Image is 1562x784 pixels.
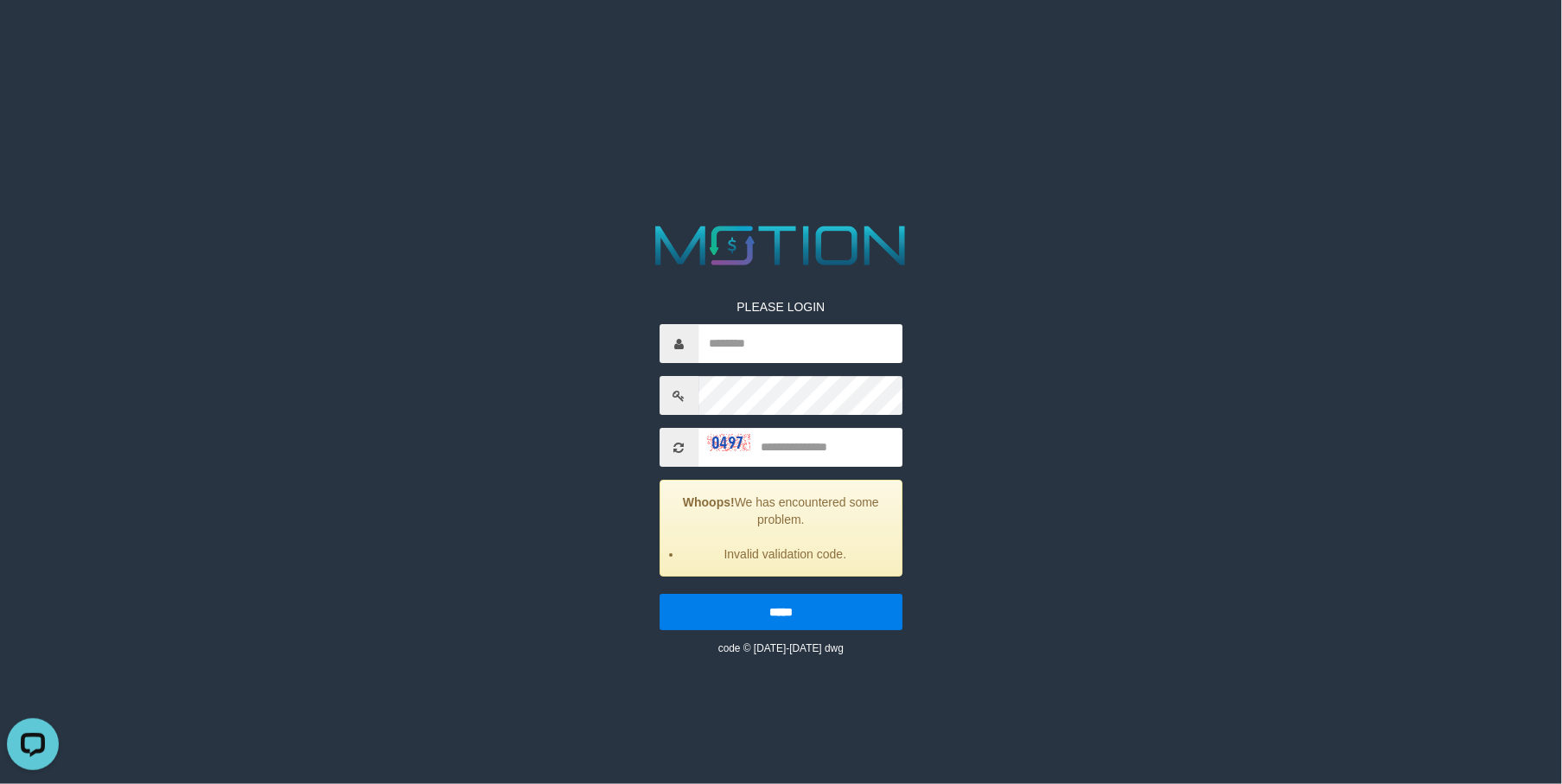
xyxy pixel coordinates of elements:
[718,642,844,654] small: code © [DATE]-[DATE] dwg
[682,545,889,563] li: Invalid validation code.
[644,219,917,272] img: MOTION_logo.png
[660,480,902,577] div: We has encountered some problem.
[660,298,902,316] p: PLEASE LOGIN
[683,495,735,509] strong: Whoops!
[707,434,750,451] img: captcha
[7,7,59,59] button: Open LiveChat chat widget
